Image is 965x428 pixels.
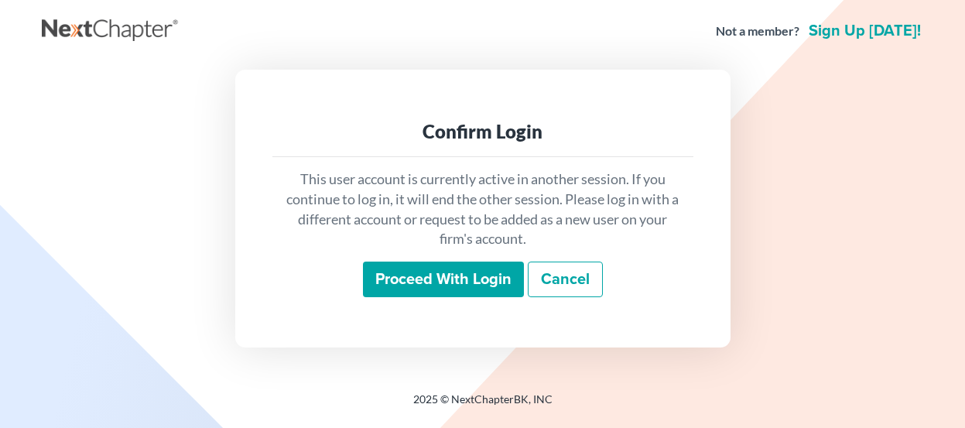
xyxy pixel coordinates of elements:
a: Cancel [528,262,603,297]
input: Proceed with login [363,262,524,297]
div: 2025 © NextChapterBK, INC [42,392,924,419]
div: Confirm Login [285,119,681,144]
p: This user account is currently active in another session. If you continue to log in, it will end ... [285,169,681,249]
strong: Not a member? [716,22,799,40]
a: Sign up [DATE]! [806,23,924,39]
